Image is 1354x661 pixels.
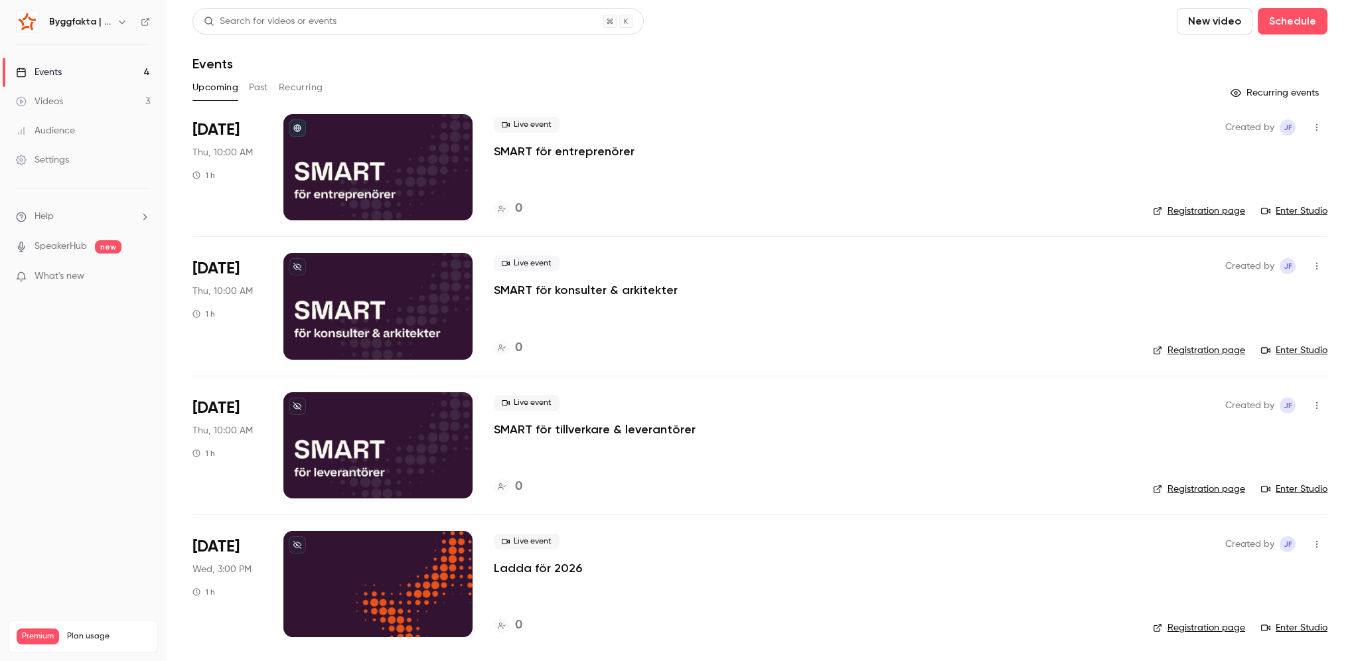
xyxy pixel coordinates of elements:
h4: 0 [515,617,522,634]
a: SpeakerHub [35,240,87,254]
span: JF [1284,258,1292,274]
button: Upcoming [192,77,238,98]
h4: 0 [515,339,522,357]
a: SMART för tillverkare & leverantörer [494,421,696,437]
span: JF [1284,119,1292,135]
button: Recurring [279,77,323,98]
button: Past [249,77,268,98]
span: Live event [494,395,560,411]
span: Help [35,210,54,224]
a: Registration page [1153,204,1245,218]
div: 1 h [192,170,215,181]
a: 0 [494,200,522,218]
span: [DATE] [192,536,240,557]
img: Byggfakta | Powered by Hubexo [17,11,38,33]
span: Live event [494,256,560,271]
div: Nov 20 Thu, 10:00 AM (Europe/Stockholm) [192,392,262,498]
div: Videos [16,95,63,108]
span: Created by [1225,398,1274,413]
span: Josephine Fantenberg [1280,398,1296,413]
span: new [95,240,121,254]
a: 0 [494,617,522,634]
div: Events [16,66,62,79]
span: Josephine Fantenberg [1280,536,1296,552]
span: Live event [494,117,560,133]
h1: Events [192,56,233,72]
span: Plan usage [67,631,149,642]
span: Created by [1225,536,1274,552]
div: Sep 25 Thu, 10:00 AM (Europe/Stockholm) [192,114,262,220]
span: Thu, 10:00 AM [192,146,253,159]
div: Dec 10 Wed, 3:00 PM (Europe/Stockholm) [192,531,262,637]
span: Josephine Fantenberg [1280,119,1296,135]
span: Created by [1225,119,1274,135]
a: Enter Studio [1261,482,1327,496]
a: Enter Studio [1261,204,1327,218]
a: Enter Studio [1261,621,1327,634]
div: Settings [16,153,69,167]
span: Created by [1225,258,1274,274]
span: [DATE] [192,119,240,141]
h4: 0 [515,200,522,218]
span: Josephine Fantenberg [1280,258,1296,274]
a: Enter Studio [1261,344,1327,357]
a: 0 [494,339,522,357]
span: Premium [17,628,59,644]
h4: 0 [515,478,522,496]
span: [DATE] [192,258,240,279]
span: Thu, 10:00 AM [192,424,253,437]
button: Recurring events [1225,82,1327,104]
a: Registration page [1153,621,1245,634]
div: 1 h [192,587,215,597]
div: 1 h [192,448,215,459]
span: Wed, 3:00 PM [192,563,252,576]
button: Schedule [1258,8,1327,35]
a: Registration page [1153,482,1245,496]
button: New video [1177,8,1252,35]
a: SMART för entreprenörer [494,143,635,159]
div: Audience [16,124,75,137]
div: Oct 23 Thu, 10:00 AM (Europe/Stockholm) [192,253,262,359]
span: JF [1284,398,1292,413]
a: Registration page [1153,344,1245,357]
span: What's new [35,269,84,283]
a: Ladda för 2026 [494,560,582,576]
span: [DATE] [192,398,240,419]
span: Live event [494,534,560,550]
h6: Byggfakta | Powered by Hubexo [49,15,112,29]
li: help-dropdown-opener [16,210,150,224]
div: Search for videos or events [204,15,337,29]
span: Thu, 10:00 AM [192,285,253,298]
a: 0 [494,478,522,496]
a: SMART för konsulter & arkitekter [494,282,678,298]
span: JF [1284,536,1292,552]
div: 1 h [192,309,215,319]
